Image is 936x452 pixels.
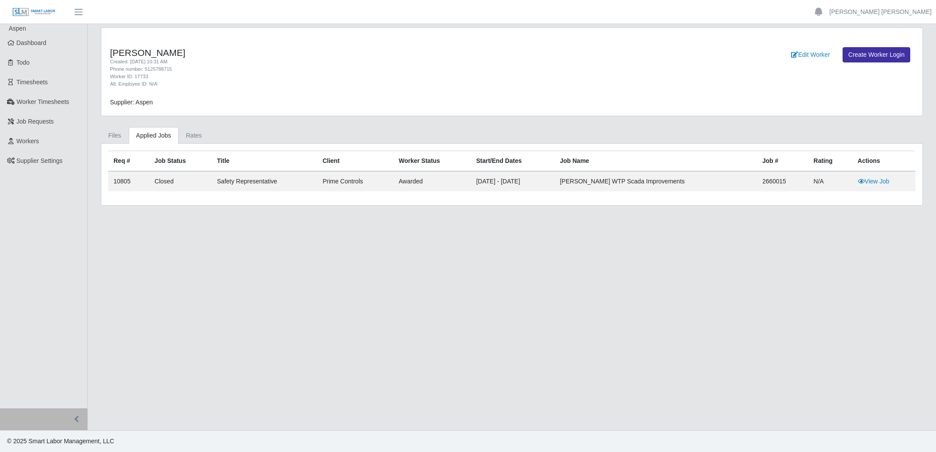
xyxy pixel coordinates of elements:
[858,178,890,185] a: View Job
[212,151,317,172] th: Title
[212,171,317,191] td: Safety Representative
[17,39,47,46] span: Dashboard
[9,25,26,32] span: Aspen
[393,151,471,172] th: Worker Status
[17,79,48,86] span: Timesheets
[149,171,212,191] td: Closed
[809,151,853,172] th: Rating
[129,127,179,144] a: Applied Jobs
[843,47,910,62] a: Create Worker Login
[757,151,808,172] th: Job #
[149,151,212,172] th: Job Status
[554,171,757,191] td: [PERSON_NAME] WTP Scada Improvements
[317,151,393,172] th: Client
[110,66,573,73] div: Phone number: 5125788715
[101,127,129,144] a: Files
[17,138,39,145] span: Workers
[12,7,56,17] img: SLM Logo
[829,7,932,17] a: [PERSON_NAME] [PERSON_NAME]
[554,151,757,172] th: Job Name
[179,127,210,144] a: Rates
[757,171,808,191] td: 2660015
[17,98,69,105] span: Worker Timesheets
[110,47,573,58] h4: [PERSON_NAME]
[785,47,836,62] a: Edit Worker
[17,157,63,164] span: Supplier Settings
[393,171,471,191] td: awarded
[471,151,555,172] th: Start/End Dates
[110,99,153,106] span: Supplier: Aspen
[317,171,393,191] td: Prime Controls
[110,58,573,66] div: Created: [DATE] 10:31 AM
[110,73,573,80] div: Worker ID: 17733
[853,151,915,172] th: Actions
[108,151,149,172] th: Req #
[809,171,853,191] td: N/A
[471,171,555,191] td: [DATE] - [DATE]
[108,171,149,191] td: 10805
[17,59,30,66] span: Todo
[7,438,114,445] span: © 2025 Smart Labor Management, LLC
[110,80,573,88] div: Alt. Employee ID: N/A
[17,118,54,125] span: Job Requests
